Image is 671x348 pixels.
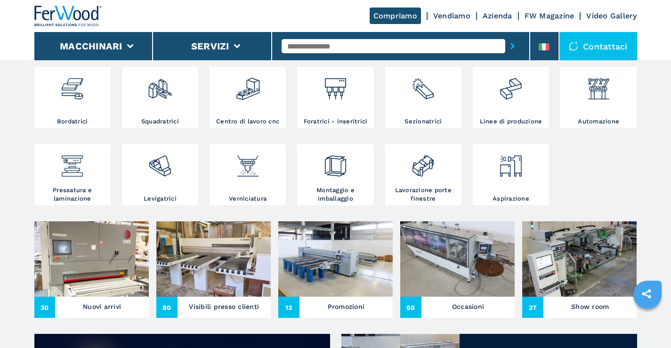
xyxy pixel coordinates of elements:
a: Nuovi arrivi30Nuovi arrivi [34,221,149,318]
button: Macchinari [60,40,122,52]
img: Ferwood [34,6,102,26]
a: Video Gallery [586,11,637,20]
h3: Squadratrici [141,117,179,126]
a: Bordatrici [34,67,111,128]
a: Compriamo [370,8,421,24]
a: Aspirazione [473,144,549,205]
a: Occasioni60Occasioni [400,221,515,318]
img: Show room [522,221,637,297]
span: 80 [156,297,178,318]
h3: Foratrici - inseritrici [304,117,368,126]
a: Centro di lavoro cnc [210,67,286,128]
img: centro_di_lavoro_cnc_2.png [235,69,260,101]
h3: Linee di produzione [480,117,542,126]
img: linee_di_produzione_2.png [498,69,523,101]
button: Servizi [191,40,229,52]
a: Linee di produzione [473,67,549,128]
a: Sezionatrici [385,67,461,128]
h3: Show room [571,300,609,313]
a: Levigatrici [122,144,198,205]
h3: Verniciatura [229,194,267,203]
img: Visibili presso clienti [156,221,271,297]
img: lavorazione_porte_finestre_2.png [411,146,436,178]
a: Azienda [483,11,512,20]
h3: Visibili presso clienti [189,300,259,313]
img: automazione.png [586,69,611,101]
h3: Centro di lavoro cnc [216,117,279,126]
h3: Bordatrici [57,117,88,126]
a: Squadratrici [122,67,198,128]
h3: Pressatura e laminazione [37,186,108,203]
h3: Sezionatrici [404,117,442,126]
img: Nuovi arrivi [34,221,149,297]
img: Occasioni [400,221,515,297]
h3: Levigatrici [144,194,177,203]
a: Promozioni13Promozioni [278,221,393,318]
a: Montaggio e imballaggio [297,144,373,205]
button: submit-button [505,35,520,57]
img: montaggio_imballaggio_2.png [323,146,348,178]
img: squadratrici_2.png [147,69,172,101]
img: foratrici_inseritrici_2.png [323,69,348,101]
h3: Lavorazione porte finestre [388,186,459,203]
a: Lavorazione porte finestre [385,144,461,205]
a: Automazione [560,67,637,128]
img: pressa-strettoia.png [60,146,85,178]
h3: Montaggio e imballaggio [299,186,371,203]
h3: Automazione [578,117,619,126]
span: 60 [400,297,421,318]
h3: Aspirazione [493,194,529,203]
img: bordatrici_1.png [60,69,85,101]
a: Pressatura e laminazione [34,144,111,205]
div: Contattaci [559,32,637,60]
a: Vendiamo [433,11,470,20]
span: 37 [522,297,543,318]
img: levigatrici_2.png [147,146,172,178]
a: Visibili presso clienti80Visibili presso clienti [156,221,271,318]
h3: Promozioni [328,300,365,313]
a: Verniciatura [210,144,286,205]
span: 13 [278,297,299,318]
span: 30 [34,297,56,318]
img: Contattaci [569,41,578,51]
img: Promozioni [278,221,393,297]
h3: Nuovi arrivi [83,300,121,313]
a: Show room37Show room [522,221,637,318]
a: sharethis [635,282,658,306]
img: aspirazione_1.png [498,146,523,178]
img: sezionatrici_2.png [411,69,436,101]
a: FW Magazine [525,11,574,20]
a: Foratrici - inseritrici [297,67,373,128]
h3: Occasioni [452,300,484,313]
img: verniciatura_1.png [235,146,260,178]
iframe: Chat [631,306,664,341]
